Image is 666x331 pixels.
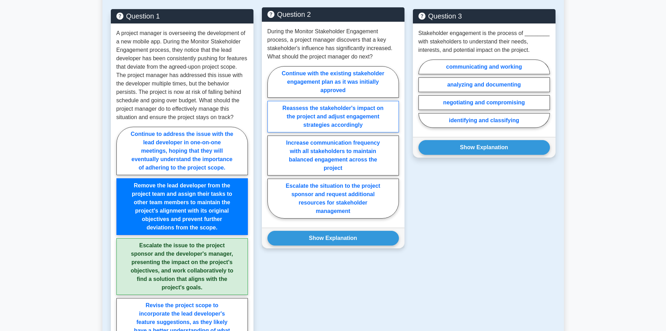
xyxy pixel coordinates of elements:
[267,10,399,19] h5: Question 2
[267,27,399,61] p: During the Monitor Stakeholder Engagement process, a project manager discovers that a key stakeho...
[116,127,248,175] label: Continue to address the issue with the lead developer in one-on-one meetings, hoping that they wi...
[418,113,550,128] label: identifying and classifying
[116,238,248,295] label: Escalate the issue to the project sponsor and the developer's manager, presenting the impact on t...
[267,179,399,219] label: Escalate the situation to the project sponsor and request additional resources for stakeholder ma...
[267,66,399,98] label: Continue with the existing stakeholder engagement plan as it was initially approved
[267,101,399,132] label: Reassess the stakeholder's impact on the project and adjust engagement strategies accordingly
[116,178,248,235] label: Remove the lead developer from the project team and assign their tasks to other team members to m...
[116,29,248,122] p: A project manager is overseeing the development of a new mobile app. During the Monitor Stakehold...
[418,140,550,155] button: Show Explanation
[418,95,550,110] label: negotiating and compromising
[418,12,550,20] h5: Question 3
[418,29,550,54] p: Stakeholder engagement is the process of ________ with stakeholders to understand their needs, in...
[418,60,550,74] label: communicating and working
[267,231,399,246] button: Show Explanation
[418,77,550,92] label: analyzing and documenting
[267,136,399,175] label: Increase communication frequency with all stakeholders to maintain balanced engagement across the...
[116,12,248,20] h5: Question 1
